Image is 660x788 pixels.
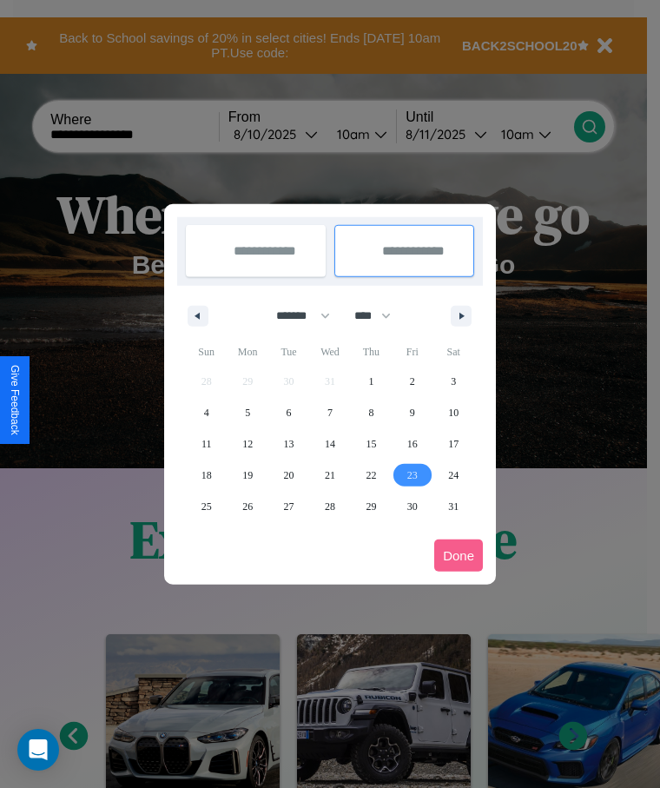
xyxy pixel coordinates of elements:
span: 8 [368,397,373,428]
button: 10 [433,397,474,428]
button: 27 [268,491,309,522]
button: 11 [186,428,227,460]
span: 23 [407,460,418,491]
span: 17 [448,428,459,460]
span: 9 [410,397,415,428]
button: 21 [309,460,350,491]
button: 1 [351,366,392,397]
span: 7 [327,397,333,428]
span: Wed [309,338,350,366]
span: Tue [268,338,309,366]
button: 25 [186,491,227,522]
button: 30 [392,491,432,522]
span: 18 [201,460,212,491]
button: Done [434,540,483,572]
button: 28 [309,491,350,522]
span: Thu [351,338,392,366]
button: 24 [433,460,474,491]
div: Give Feedback [9,365,21,435]
span: 22 [366,460,376,491]
span: 6 [287,397,292,428]
div: Open Intercom Messenger [17,729,59,771]
span: Fri [392,338,432,366]
span: 3 [451,366,456,397]
span: 20 [284,460,294,491]
button: 7 [309,397,350,428]
span: 1 [368,366,373,397]
span: 14 [325,428,335,460]
span: 4 [204,397,209,428]
span: Mon [227,338,267,366]
span: 5 [245,397,250,428]
button: 17 [433,428,474,460]
span: 28 [325,491,335,522]
button: 29 [351,491,392,522]
button: 23 [392,460,432,491]
button: 13 [268,428,309,460]
button: 12 [227,428,267,460]
button: 6 [268,397,309,428]
button: 14 [309,428,350,460]
span: 25 [201,491,212,522]
button: 19 [227,460,267,491]
span: Sat [433,338,474,366]
button: 15 [351,428,392,460]
button: 5 [227,397,267,428]
span: 16 [407,428,418,460]
span: 12 [242,428,253,460]
button: 9 [392,397,432,428]
span: 24 [448,460,459,491]
span: 21 [325,460,335,491]
span: 11 [201,428,212,460]
span: 19 [242,460,253,491]
span: 13 [284,428,294,460]
button: 4 [186,397,227,428]
span: 2 [410,366,415,397]
span: 30 [407,491,418,522]
span: 31 [448,491,459,522]
button: 3 [433,366,474,397]
span: 10 [448,397,459,428]
button: 8 [351,397,392,428]
span: Sun [186,338,227,366]
span: 15 [366,428,376,460]
button: 16 [392,428,432,460]
button: 2 [392,366,432,397]
button: 31 [433,491,474,522]
span: 26 [242,491,253,522]
button: 18 [186,460,227,491]
span: 27 [284,491,294,522]
span: 29 [366,491,376,522]
button: 22 [351,460,392,491]
button: 20 [268,460,309,491]
button: 26 [227,491,267,522]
